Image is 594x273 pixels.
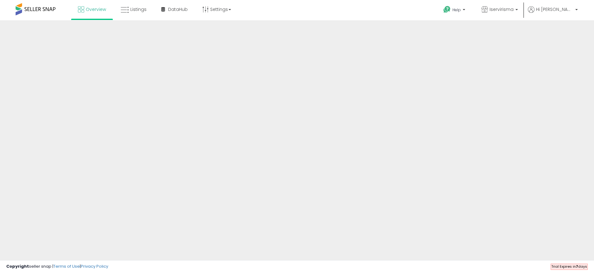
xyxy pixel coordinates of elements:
span: Overview [86,6,106,12]
div: seller snap | | [6,264,108,270]
span: Help [452,7,461,12]
a: Terms of Use [53,263,80,269]
span: Listings [130,6,147,12]
a: Hi [PERSON_NAME] [528,6,578,20]
a: Help [438,1,471,20]
b: 7 [576,264,578,269]
span: DataHub [168,6,188,12]
span: Hi [PERSON_NAME] [536,6,573,12]
a: Privacy Policy [81,263,108,269]
strong: Copyright [6,263,29,269]
span: Trial Expires in days [551,264,587,269]
i: Get Help [443,6,451,13]
span: Iservirisma [490,6,514,12]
